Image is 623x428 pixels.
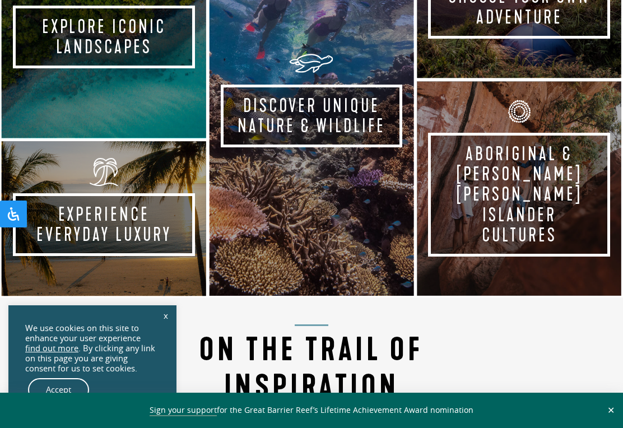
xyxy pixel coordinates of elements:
div: We use cookies on this site to enhance your user experience . By clicking any link on this page y... [25,323,160,374]
a: Accept [28,378,89,402]
button: Close [605,405,617,415]
a: x [158,303,174,328]
h2: On the Trail of Inspiration [115,324,508,406]
a: find out more [25,343,78,353]
a: Aboriginal & [PERSON_NAME] [PERSON_NAME] Islander Cultures [415,80,623,297]
a: Sign your support [150,404,217,416]
svg: Open Accessibility Panel [7,207,20,221]
span: for the Great Barrier Reef’s Lifetime Achievement Award nomination [150,404,473,416]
